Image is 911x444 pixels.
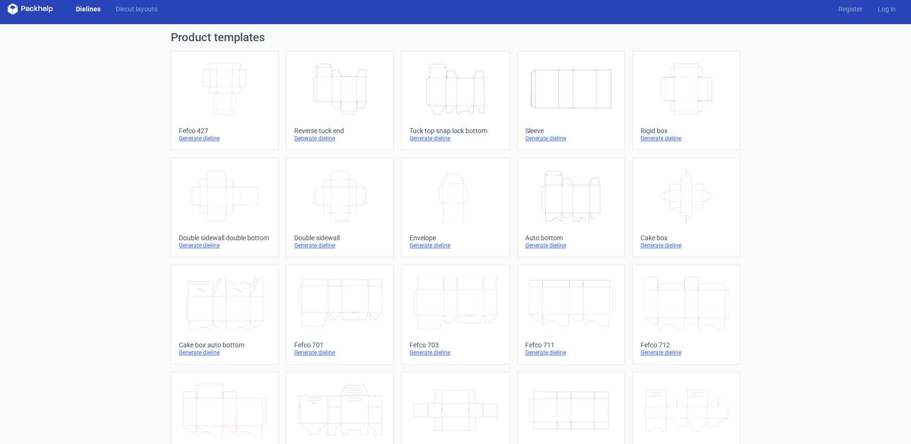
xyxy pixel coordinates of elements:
[517,265,625,364] a: Fefco 711Generate dieline
[525,127,617,135] div: Sleeve
[525,234,617,242] div: Auto bottom
[286,265,394,364] a: Fefco 701Generate dieline
[294,242,386,249] div: Generate dieline
[409,127,501,135] div: Tuck top snap lock bottom
[401,158,509,257] a: EnvelopeGenerate dieline
[632,51,740,150] a: Rigid boxGenerate dieline
[409,341,501,349] div: Fefco 703
[286,158,394,257] a: Double sidewallGenerate dieline
[831,4,870,14] a: Register
[525,349,617,356] div: Generate dieline
[171,32,740,43] h1: Product templates
[525,341,617,349] div: Fefco 711
[641,135,732,142] div: Generate dieline
[517,158,625,257] a: Auto bottomGenerate dieline
[401,51,509,150] a: Tuck top snap lock bottomGenerate dieline
[632,265,740,364] a: Fefco 712Generate dieline
[401,265,509,364] a: Fefco 703Generate dieline
[517,51,625,150] a: SleeveGenerate dieline
[641,234,732,242] div: Cake box
[641,349,732,356] div: Generate dieline
[409,349,501,356] div: Generate dieline
[179,127,270,135] div: Fefco 427
[641,127,732,135] div: Rigid box
[171,158,279,257] a: Double sidewall double bottomGenerate dieline
[409,234,501,242] div: Envelope
[179,234,270,242] div: Double sidewall double bottom
[409,242,501,249] div: Generate dieline
[294,127,386,135] div: Reverse tuck end
[179,349,270,356] div: Generate dieline
[179,135,270,142] div: Generate dieline
[870,4,903,14] a: Log in
[409,135,501,142] div: Generate dieline
[641,242,732,249] div: Generate dieline
[179,242,270,249] div: Generate dieline
[294,349,386,356] div: Generate dieline
[525,242,617,249] div: Generate dieline
[294,135,386,142] div: Generate dieline
[525,135,617,142] div: Generate dieline
[108,4,165,14] a: Diecut layouts
[179,341,270,349] div: Cake box auto bottom
[68,4,108,14] a: Dielines
[632,158,740,257] a: Cake boxGenerate dieline
[294,234,386,242] div: Double sidewall
[171,51,279,150] a: Fefco 427Generate dieline
[641,341,732,349] div: Fefco 712
[294,341,386,349] div: Fefco 701
[171,265,279,364] a: Cake box auto bottomGenerate dieline
[286,51,394,150] a: Reverse tuck endGenerate dieline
